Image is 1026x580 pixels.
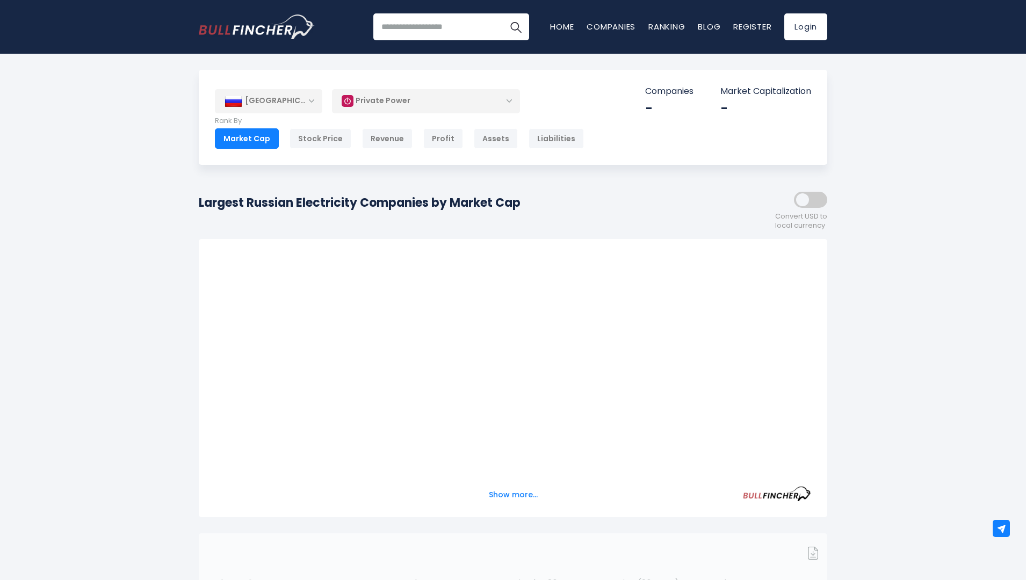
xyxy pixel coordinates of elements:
[698,21,720,32] a: Blog
[199,15,315,39] img: Bullfincher logo
[733,21,771,32] a: Register
[215,89,322,113] div: [GEOGRAPHIC_DATA]
[482,486,544,504] button: Show more...
[529,128,584,149] div: Liabilities
[199,15,314,39] a: Go to homepage
[423,128,463,149] div: Profit
[215,117,584,126] p: Rank By
[645,86,693,97] p: Companies
[362,128,413,149] div: Revenue
[215,128,279,149] div: Market Cap
[199,194,521,212] h1: Largest Russian Electricity Companies by Market Cap
[587,21,635,32] a: Companies
[648,21,685,32] a: Ranking
[550,21,574,32] a: Home
[474,128,518,149] div: Assets
[720,86,811,97] p: Market Capitalization
[784,13,827,40] a: Login
[502,13,529,40] button: Search
[775,212,827,230] span: Convert USD to local currency
[645,100,693,117] div: -
[332,89,520,113] div: Private Power
[720,100,811,117] div: -
[290,128,351,149] div: Stock Price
